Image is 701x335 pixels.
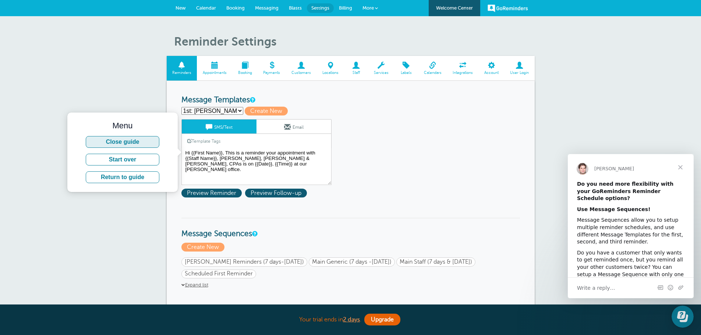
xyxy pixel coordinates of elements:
a: 2 days [343,316,360,323]
span: Billing [339,5,352,11]
span: Settings [311,5,329,11]
a: Scheduled First Reminder [181,270,256,278]
a: Booking [232,56,258,81]
iframe: tooltip [67,113,178,192]
span: Main Generic (7 days -[DATE]) [312,259,392,265]
h3: Message Sequences [181,218,520,239]
span: Integrations [451,71,475,75]
a: Message Sequences allow you to setup multiple reminder schedules that can use different Message T... [252,231,256,236]
a: Main Generic (7 days -[DATE]) [309,257,395,266]
a: Calendars [418,56,447,81]
a: Create New [181,244,226,250]
span: More [362,5,374,11]
span: Services [372,71,390,75]
span: Create New [181,243,224,252]
iframe: Resource center [672,306,694,328]
a: Payments [258,56,286,81]
span: Customers [290,71,313,75]
span: Messaging [255,5,279,11]
a: Integrations [447,56,479,81]
span: Booking [236,71,254,75]
h1: Reminder Settings [174,35,535,49]
a: Main Staff (7 days & [DATE]) [396,257,475,266]
a: Customers [286,56,317,81]
a: Expand list [181,282,208,288]
a: Template Tags [182,134,226,148]
span: Payments [261,71,282,75]
span: Booking [226,5,245,11]
h3: Message Templates [181,96,520,105]
a: Services [368,56,394,81]
a: Appointments [197,56,232,81]
a: Staff [344,56,368,81]
a: Preview Follow-up [245,190,309,196]
span: Reminders [170,71,194,75]
span: Locations [321,71,341,75]
span: Calendars [422,71,443,75]
span: Preview Follow-up [245,189,307,197]
a: User Login [504,56,535,81]
a: SMS/Text [182,120,256,133]
a: [PERSON_NAME] Reminders (7 days-[DATE]) [181,257,307,266]
iframe: Intercom live chat message [568,154,694,298]
span: Account [482,71,501,75]
span: Scheduled First Reminder [185,270,253,277]
a: Create New [245,108,291,114]
a: Labels [394,56,418,81]
span: [PERSON_NAME] Reminders (7 days-[DATE]) [185,259,304,265]
a: Preview Reminder [181,190,245,196]
span: Main Staff (7 days & [DATE]) [400,259,472,265]
span: New [176,5,186,11]
a: Settings [307,3,334,13]
a: Account [479,56,504,81]
span: Create New [245,107,288,115]
span: Staff [348,71,364,75]
a: Email [256,120,331,133]
span: Labels [398,71,414,75]
span: Blasts [289,5,302,11]
span: Preview Reminder [181,189,242,197]
span: User Login [508,71,531,75]
div: Your trial ends in . [167,312,535,328]
a: Locations [317,56,344,81]
span: Appointments [201,71,229,75]
textarea: Hi {{First Name}}, This is a reminder your appointment with {{Staff Name}}, [PERSON_NAME], [PERSO... [181,148,332,185]
span: Calendar [196,5,216,11]
a: Upgrade [364,314,400,325]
